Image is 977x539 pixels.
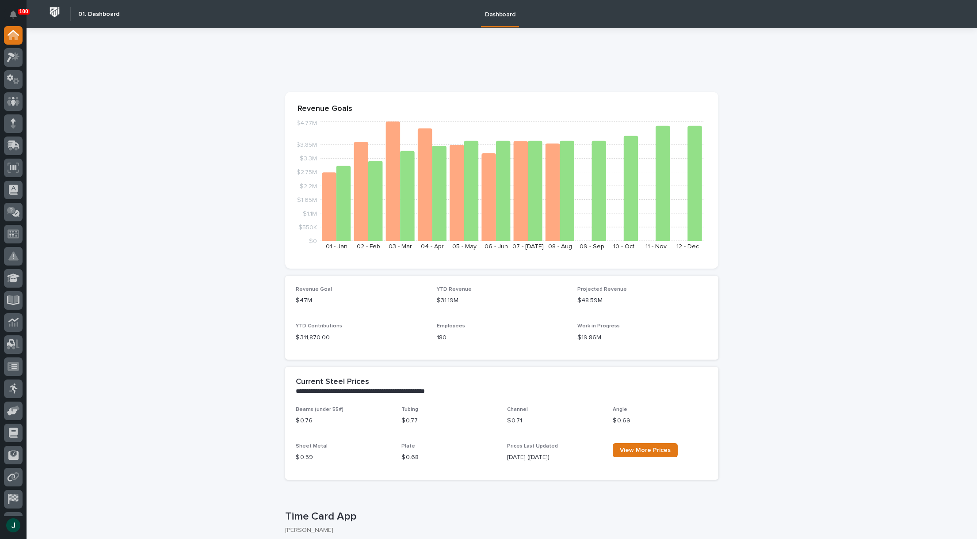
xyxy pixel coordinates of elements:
p: 180 [437,333,567,342]
span: Plate [401,444,415,449]
p: $ 0.71 [507,416,602,425]
text: 08 - Aug [548,243,572,250]
text: 11 - Nov [645,243,667,250]
text: 10 - Oct [613,243,634,250]
p: $ 0.77 [401,416,496,425]
p: $47M [296,296,426,305]
span: Work in Progress [577,323,620,329]
div: Notifications100 [11,11,23,25]
tspan: $4.77M [296,120,317,126]
text: 02 - Feb [357,243,380,250]
p: $ 0.68 [401,453,496,462]
p: $31.19M [437,296,567,305]
text: 06 - Jun [485,243,508,250]
tspan: $3.85M [296,142,317,148]
h2: 01. Dashboard [78,11,119,18]
span: Sheet Metal [296,444,328,449]
span: Channel [507,407,528,412]
span: Employees [437,323,465,329]
span: YTD Contributions [296,323,342,329]
span: Tubing [401,407,418,412]
span: View More Prices [620,447,671,453]
p: 100 [19,8,28,15]
button: Notifications [4,5,23,24]
p: Time Card App [285,510,715,523]
tspan: $3.3M [300,156,317,162]
p: $ 311,870.00 [296,333,426,342]
p: $19.86M [577,333,708,342]
tspan: $550K [298,224,317,230]
span: Revenue Goal [296,287,332,292]
text: 09 - Sep [580,243,604,250]
a: View More Prices [613,443,678,457]
text: 12 - Dec [676,243,699,250]
text: 07 - [DATE] [512,243,544,250]
p: Revenue Goals [298,104,706,114]
tspan: $2.75M [297,169,317,175]
tspan: $2.2M [300,183,317,189]
span: Beams (under 55#) [296,407,343,412]
span: Angle [613,407,627,412]
text: 04 - Apr [421,243,444,250]
text: 03 - Mar [389,243,412,250]
span: YTD Revenue [437,287,472,292]
p: $48.59M [577,296,708,305]
span: Projected Revenue [577,287,627,292]
p: $ 0.76 [296,416,391,425]
h2: Current Steel Prices [296,377,369,387]
button: users-avatar [4,516,23,535]
p: $ 0.59 [296,453,391,462]
tspan: $0 [309,238,317,244]
tspan: $1.1M [303,210,317,216]
p: [DATE] ([DATE]) [507,453,602,462]
text: 05 - May [452,243,477,250]
p: [PERSON_NAME] [285,527,711,534]
p: $ 0.69 [613,416,708,425]
img: Workspace Logo [46,4,63,20]
span: Prices Last Updated [507,444,558,449]
text: 01 - Jan [326,243,347,250]
tspan: $1.65M [297,197,317,203]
